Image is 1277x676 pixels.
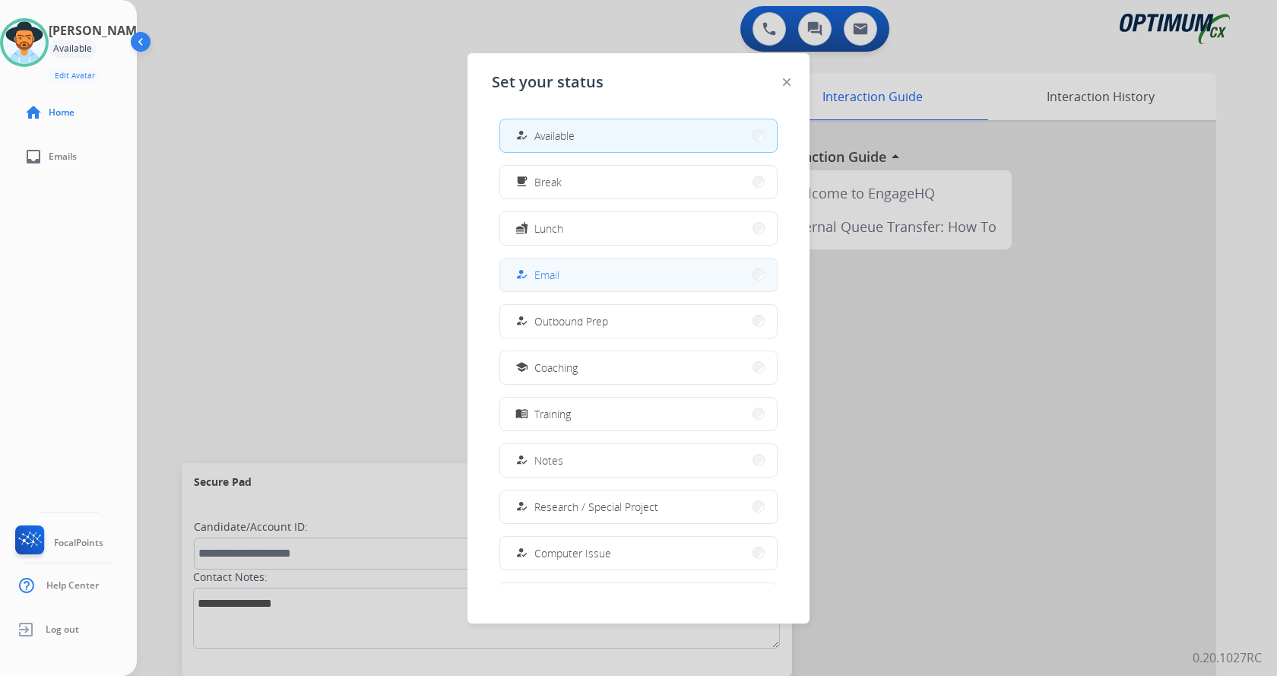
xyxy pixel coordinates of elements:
[515,222,528,235] mat-icon: fastfood
[534,174,562,190] span: Break
[515,500,528,513] mat-icon: how_to_reg
[1193,649,1262,667] p: 0.20.1027RC
[534,360,578,376] span: Coaching
[500,166,777,198] button: Break
[515,176,528,189] mat-icon: free_breakfast
[49,106,74,119] span: Home
[515,408,528,421] mat-icon: menu_book
[46,624,79,636] span: Log out
[534,545,611,561] span: Computer Issue
[500,119,777,152] button: Available
[3,21,46,64] img: avatar
[534,406,571,422] span: Training
[12,525,103,560] a: FocalPoints
[534,128,575,144] span: Available
[534,452,563,468] span: Notes
[492,71,604,93] span: Set your status
[515,129,528,142] mat-icon: how_to_reg
[534,313,608,329] span: Outbound Prep
[515,268,528,281] mat-icon: how_to_reg
[46,579,99,592] span: Help Center
[500,444,777,477] button: Notes
[515,454,528,467] mat-icon: how_to_reg
[49,67,101,84] button: Edit Avatar
[783,78,791,86] img: close-button
[515,315,528,328] mat-icon: how_to_reg
[500,490,777,523] button: Research / Special Project
[534,267,559,283] span: Email
[49,21,147,40] h3: [PERSON_NAME]
[500,583,777,616] button: Internet Issue
[500,398,777,430] button: Training
[534,221,563,236] span: Lunch
[49,151,77,163] span: Emails
[24,103,43,122] mat-icon: home
[49,40,97,58] div: Available
[500,259,777,291] button: Email
[500,305,777,338] button: Outbound Prep
[500,212,777,245] button: Lunch
[24,148,43,166] mat-icon: inbox
[500,351,777,384] button: Coaching
[500,537,777,570] button: Computer Issue
[515,361,528,374] mat-icon: school
[515,547,528,560] mat-icon: how_to_reg
[534,499,658,515] span: Research / Special Project
[54,537,103,549] span: FocalPoints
